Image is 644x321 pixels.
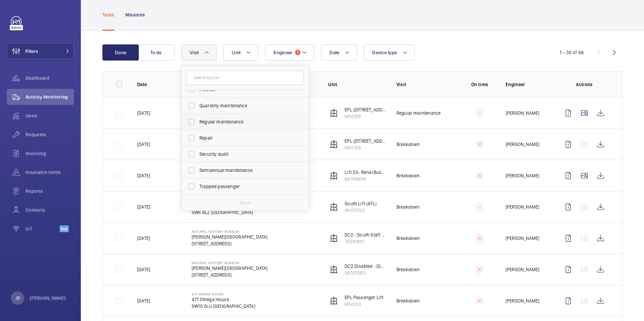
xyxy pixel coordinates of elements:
[396,235,420,242] p: Breakdown
[26,207,74,213] span: Contacts
[345,138,386,144] p: EPL ([STREET_ADDRESS])
[26,75,74,81] span: Dashboard
[345,207,377,214] p: 86075132
[26,131,74,138] span: Requests
[7,43,74,59] button: Filters
[239,200,251,206] p: Reset
[199,118,292,125] span: Regular maintenance
[125,11,145,18] p: Missions
[60,225,69,232] span: Beta
[137,172,150,179] p: [DATE]
[345,263,386,270] p: DC2 Disabled - [GEOGRAPHIC_DATA] SP/L/03
[372,50,397,55] span: Device type
[26,150,74,157] span: Invoicing
[506,297,539,304] p: [PERSON_NAME]
[199,167,292,174] span: Semiannual maintenance
[26,188,74,194] span: Reports
[330,297,338,305] img: elevator.svg
[345,301,383,308] p: M50133
[137,81,181,88] p: Date
[330,109,338,117] img: elevator.svg
[137,110,150,116] p: [DATE]
[321,44,357,61] button: Date
[396,141,420,148] p: Breakdown
[102,11,115,18] p: Tasks
[273,50,292,55] span: Engineer
[15,295,20,301] p: JB
[330,172,338,180] img: elevator.svg
[192,261,267,265] p: Natural History Museum
[559,49,584,56] div: 1 – 30 of 84
[506,141,539,148] p: [PERSON_NAME]
[199,183,292,190] span: Trapped passenger
[506,235,539,242] p: [PERSON_NAME]
[232,50,240,55] span: Unit
[345,270,386,276] p: 36021063
[330,203,338,211] img: elevator.svg
[192,234,267,240] p: [PERSON_NAME][GEOGRAPHIC_DATA]
[137,297,150,304] p: [DATE]
[192,303,255,310] p: SW10 0LU [GEOGRAPHIC_DATA]
[192,240,267,247] p: [STREET_ADDRESS]
[102,44,139,61] button: Done
[364,44,415,61] button: Device type
[137,235,150,242] p: [DATE]
[265,44,314,61] button: Engineer1
[26,112,74,119] span: Units
[26,169,74,176] span: Insurance items
[199,151,292,157] span: Security audit
[506,81,549,88] p: Engineer
[330,265,338,274] img: elevator.svg
[396,110,441,116] p: Regular maintenance
[199,102,292,109] span: Quarterly maintenance
[30,295,66,301] p: [PERSON_NAME]
[137,204,150,210] p: [DATE]
[345,169,386,176] p: Lift 33- Renal Building (LH) Building 555
[192,272,267,278] p: [STREET_ADDRESS]
[396,172,420,179] p: Breakdown
[137,141,150,148] p: [DATE]
[396,81,454,88] p: Visit
[26,94,74,100] span: Activity Monitoring
[330,234,338,242] img: elevator.svg
[192,229,267,234] p: Natural History Museum
[192,265,267,272] p: [PERSON_NAME][GEOGRAPHIC_DATA]
[25,48,38,55] span: Filters
[199,135,292,141] span: Repair
[345,238,386,245] p: 70841601
[506,204,539,210] p: [PERSON_NAME]
[396,204,420,210] p: Breakdown
[345,176,386,182] p: 66784898
[345,231,386,238] p: DC2 - South Staff SP/L/05
[345,294,383,301] p: EPL Passenger Lift
[181,44,217,61] button: Visit
[138,44,174,61] button: To do
[330,140,338,148] img: elevator.svg
[345,144,386,151] p: M50108
[345,200,377,207] p: South Lift (4FL)
[295,50,300,55] span: 1
[192,292,255,296] p: 471 Omega House
[192,296,255,303] p: 471 Omega House
[329,50,339,55] span: Date
[464,81,495,88] p: On time
[26,225,60,232] span: IoT
[137,266,150,273] p: [DATE]
[345,106,386,113] p: EPL ([STREET_ADDRESS])
[506,110,539,116] p: [PERSON_NAME]
[560,81,609,88] p: Actions
[506,172,539,179] p: [PERSON_NAME]
[328,81,386,88] p: Unit
[396,297,420,304] p: Breakdown
[506,266,539,273] p: [PERSON_NAME]
[192,209,292,216] p: SW6 4LZ [GEOGRAPHIC_DATA]
[190,50,199,55] span: Visit
[187,71,304,85] input: Search by visit
[223,44,258,61] button: Unit
[345,113,386,120] p: M50108
[396,266,420,273] p: Breakdown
